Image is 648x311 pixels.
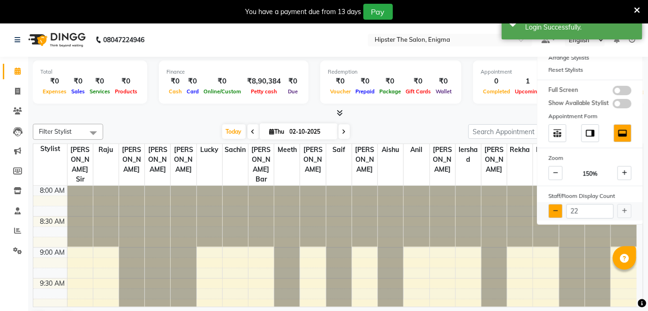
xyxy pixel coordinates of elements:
[223,144,248,156] span: sachin
[403,76,433,87] div: ₹0
[201,88,243,95] span: Online/Custom
[287,125,334,139] input: 2025-10-02
[481,76,512,87] div: 0
[328,68,454,76] div: Redemption
[533,144,558,166] span: rijvana
[69,88,87,95] span: Sales
[378,144,403,156] span: Aishu
[537,52,643,64] div: Arrange Stylists
[549,99,609,108] span: Show Available Stylist
[456,144,481,166] span: iershad
[24,27,88,53] img: logo
[404,144,429,156] span: anil
[166,68,301,76] div: Finance
[39,128,72,135] span: Filter Stylist
[363,4,393,20] button: Pay
[68,144,93,185] span: [PERSON_NAME] sir
[38,186,67,196] div: 8:00 AM
[40,76,69,87] div: ₹0
[468,124,550,139] input: Search Appointment
[537,190,643,202] div: Staff/Room Display Count
[38,217,67,227] div: 8:30 AM
[403,88,433,95] span: Gift Cards
[222,124,246,139] span: Today
[328,88,353,95] span: Voucher
[353,76,377,87] div: ₹0
[243,76,285,87] div: ₹8,90,384
[512,76,543,87] div: 1
[166,88,184,95] span: Cash
[197,144,222,156] span: Lucky
[433,76,454,87] div: ₹0
[184,88,201,95] span: Card
[507,144,533,156] span: Rekha
[119,144,144,175] span: [PERSON_NAME]
[103,27,144,53] b: 08047224946
[40,88,69,95] span: Expenses
[328,76,353,87] div: ₹0
[537,110,643,122] div: Appointment Form
[249,144,274,185] span: [PERSON_NAME] bar
[353,88,377,95] span: Prepaid
[267,128,287,135] span: Thu
[537,64,643,76] div: Reset Stylists
[552,128,563,138] img: table_move_above.svg
[38,279,67,288] div: 9:30 AM
[166,76,184,87] div: ₹0
[482,144,507,175] span: [PERSON_NAME]
[537,152,643,164] div: Zoom
[93,144,119,156] span: Raju
[113,76,140,87] div: ₹0
[249,88,279,95] span: Petty cash
[40,68,140,76] div: Total
[87,88,113,95] span: Services
[585,128,595,138] img: dock_right.svg
[512,88,543,95] span: Upcoming
[171,144,196,175] span: [PERSON_NAME]
[285,76,301,87] div: ₹0
[274,144,300,156] span: meeth
[300,144,325,175] span: [PERSON_NAME]
[618,128,628,138] img: dock_bottom.svg
[38,248,67,258] div: 9:00 AM
[33,144,67,154] div: Stylist
[201,76,243,87] div: ₹0
[481,88,512,95] span: Completed
[113,88,140,95] span: Products
[69,76,87,87] div: ₹0
[583,170,598,178] span: 150%
[326,144,352,156] span: saif
[352,144,377,175] span: [PERSON_NAME]
[433,88,454,95] span: Wallet
[377,76,403,87] div: ₹0
[549,86,578,95] span: Full Screen
[377,88,403,95] span: Package
[87,76,113,87] div: ₹0
[525,23,635,32] div: Login Successfully.
[430,144,455,175] span: [PERSON_NAME]
[481,68,597,76] div: Appointment
[286,88,300,95] span: Due
[184,76,201,87] div: ₹0
[145,144,170,175] span: [PERSON_NAME]
[246,7,362,17] div: You have a payment due from 13 days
